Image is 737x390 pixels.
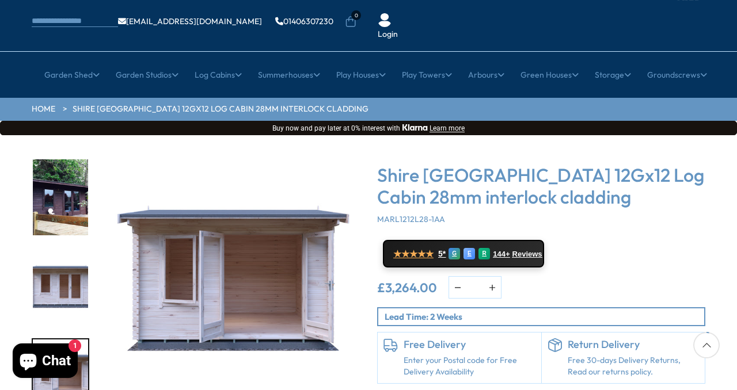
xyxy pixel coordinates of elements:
[378,13,392,27] img: User Icon
[275,17,333,25] a: 01406307230
[647,60,707,89] a: Groundscrews
[568,338,700,351] h6: Return Delivery
[402,60,452,89] a: Play Towers
[377,164,705,208] h3: Shire [GEOGRAPHIC_DATA] 12Gx12 Log Cabin 28mm interlock cladding
[33,249,88,326] img: Marlborough12gx12__white_0000_2a6fe599-e600-49f0-9a53-57bd9b8651ae_200x200.jpg
[404,338,535,351] h6: Free Delivery
[468,60,504,89] a: Arbours
[32,104,55,115] a: HOME
[44,60,100,89] a: Garden Shed
[383,240,544,267] a: ★★★★★ 5* G E R 144+ Reviews
[118,17,262,25] a: [EMAIL_ADDRESS][DOMAIN_NAME]
[32,248,89,327] div: 17 / 18
[449,248,460,259] div: G
[195,60,242,89] a: Log Cabins
[32,158,89,237] div: 16 / 18
[351,10,361,20] span: 0
[33,159,88,236] img: Marlborough_5_2e47c216-2484-4b3c-8acf-810f5473f43b_200x200.jpg
[345,16,356,28] a: 0
[385,311,704,323] p: Lead Time: 2 Weeks
[393,248,434,259] span: ★★★★★
[404,355,535,377] a: Enter your Postal code for Free Delivery Availability
[258,60,320,89] a: Summerhouses
[478,248,490,259] div: R
[9,343,81,381] inbox-online-store-chat: Shopify online store chat
[512,250,542,259] span: Reviews
[521,60,579,89] a: Green Houses
[378,29,398,40] a: Login
[493,250,510,259] span: 144+
[73,104,368,115] a: Shire [GEOGRAPHIC_DATA] 12Gx12 Log Cabin 28mm interlock cladding
[336,60,386,89] a: Play Houses
[464,248,475,259] div: E
[568,355,700,377] p: Free 30-days Delivery Returns, Read our returns policy.
[377,214,445,224] span: MARL1212L28-1AA
[116,60,178,89] a: Garden Studios
[595,60,631,89] a: Storage
[377,281,437,294] ins: £3,264.00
